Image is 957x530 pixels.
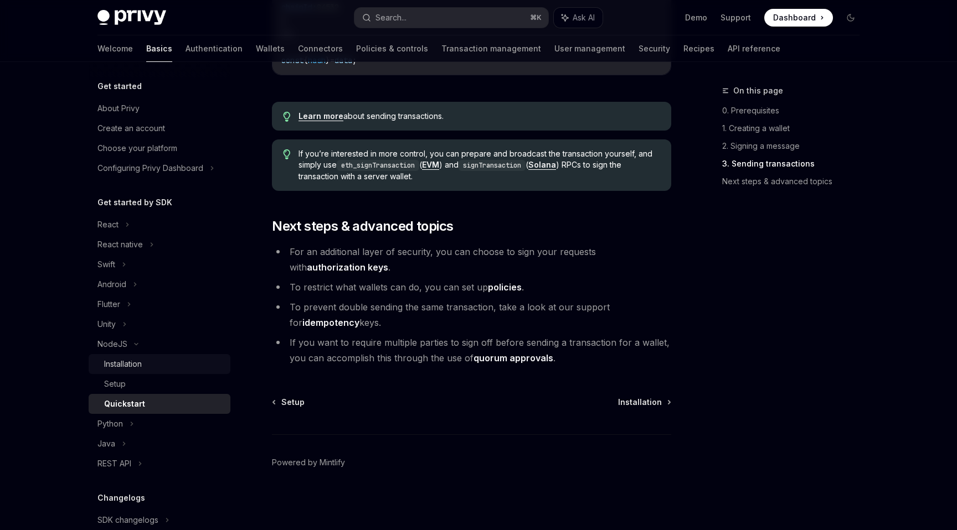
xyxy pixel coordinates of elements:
button: Search...⌘K [354,8,548,28]
div: SDK changelogs [97,513,158,527]
a: EVM [422,160,439,170]
a: 0. Prerequisites [722,102,868,119]
div: Installation [104,357,142,371]
a: Basics [146,35,172,62]
a: Setup [273,397,305,408]
h5: Get started [97,80,142,93]
a: Support [721,12,751,23]
div: Android [97,278,126,291]
a: Learn more [299,111,343,121]
a: Wallets [256,35,285,62]
a: Demo [685,12,707,23]
a: Security [639,35,670,62]
div: Swift [97,258,115,271]
a: Transaction management [441,35,541,62]
div: Choose your platform [97,142,177,155]
a: Setup [89,374,230,394]
a: Solana [528,160,556,170]
h5: Get started by SDK [97,196,172,209]
div: Configuring Privy Dashboard [97,162,203,175]
a: Powered by Mintlify [272,457,345,468]
a: Recipes [683,35,714,62]
button: Toggle dark mode [842,9,860,27]
div: Setup [104,377,126,391]
a: 3. Sending transactions [722,155,868,173]
a: Next steps & advanced topics [722,173,868,190]
a: About Privy [89,98,230,118]
a: idempotency [302,317,359,329]
div: Create an account [97,122,165,135]
a: authorization keys [307,262,388,273]
span: Installation [618,397,662,408]
div: NodeJS [97,337,127,351]
a: Installation [89,354,230,374]
div: Quickstart [104,397,145,411]
div: React [97,218,119,231]
a: Create an account [89,118,230,138]
a: Dashboard [764,9,833,27]
a: Welcome [97,35,133,62]
a: quorum approvals [474,352,553,364]
div: REST API [97,457,131,470]
button: Ask AI [554,8,603,28]
div: Flutter [97,298,120,311]
a: 2. Signing a message [722,137,868,155]
span: Ask AI [573,12,595,23]
div: About Privy [97,102,140,115]
div: Unity [97,318,116,331]
img: dark logo [97,10,166,25]
svg: Tip [283,112,291,122]
code: signTransaction [459,160,526,171]
span: ⌘ K [530,13,542,22]
a: Connectors [298,35,343,62]
a: Quickstart [89,394,230,414]
a: Authentication [186,35,243,62]
a: 1. Creating a wallet [722,119,868,137]
span: If you’re interested in more control, you can prepare and broadcast the transaction yourself, and... [299,148,660,182]
a: policies [488,282,522,293]
div: Python [97,417,123,430]
span: about sending transactions. [299,111,660,122]
li: To restrict what wallets can do, you can set up . [272,279,671,295]
span: On this page [733,84,783,97]
div: React native [97,238,143,251]
a: Policies & controls [356,35,428,62]
span: Setup [281,397,305,408]
a: User management [554,35,625,62]
li: If you want to require multiple parties to sign off before sending a transaction for a wallet, yo... [272,335,671,366]
div: Search... [375,11,407,24]
a: Installation [618,397,670,408]
div: Java [97,437,115,450]
h5: Changelogs [97,491,145,505]
span: Next steps & advanced topics [272,217,453,235]
a: API reference [728,35,780,62]
svg: Tip [283,149,291,159]
li: For an additional layer of security, you can choose to sign your requests with . [272,244,671,275]
code: eth_signTransaction [337,160,419,171]
li: To prevent double sending the same transaction, take a look at our support for keys. [272,299,671,330]
span: Dashboard [773,12,816,23]
a: Choose your platform [89,138,230,158]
